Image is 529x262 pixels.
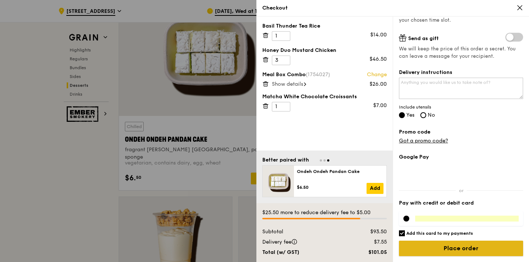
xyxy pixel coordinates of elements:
input: Add this card to my payments [399,230,405,236]
div: $46.50 [369,56,387,63]
span: No [428,112,435,118]
span: Show details [272,81,303,87]
label: Promo code [399,128,523,136]
label: Google Pay [399,153,523,161]
span: Go to slide 2 [323,159,326,162]
input: Yes [399,112,405,118]
div: Meal Box Combo [262,71,387,78]
span: We will keep the price of this order a secret. You can leave a message for your recipient. [399,45,523,60]
a: Change [367,71,387,78]
label: Pay with credit or debit card [399,199,523,207]
div: $26.00 [369,81,387,88]
div: Basil Thunder Tea Rice [262,22,387,30]
div: Checkout [262,4,523,12]
div: $7.00 [373,102,387,109]
div: Honey Duo Mustard Chicken [262,47,387,54]
h6: Add this card to my payments [406,230,473,236]
label: Delivery instructions [399,69,523,76]
iframe: Secure payment button frame [399,165,523,181]
div: $25.50 more to reduce delivery fee to $5.00 [262,209,387,216]
input: No [420,112,426,118]
div: Ondeh Ondeh Pandan Cake [297,169,383,174]
span: Yes [406,112,414,118]
span: Go to slide 1 [320,159,322,162]
span: (1754027) [306,71,330,78]
a: Add [367,183,383,194]
div: $101.05 [347,249,391,256]
div: Better paired with [262,156,309,164]
div: Delivery fee [258,238,347,246]
span: Go to slide 3 [327,159,329,162]
div: Matcha White Chocolate Croissants [262,93,387,100]
div: $7.55 [347,238,391,246]
a: Got a promo code? [399,138,448,144]
div: $93.50 [347,228,391,236]
div: Total (w/ GST) [258,249,347,256]
iframe: Secure card payment input frame [415,216,519,222]
input: Place order [399,241,523,256]
span: Include utensils [399,104,523,110]
div: $6.50 [297,184,367,190]
span: Send as gift [408,35,439,42]
div: Subtotal [258,228,347,236]
div: $14.00 [370,31,387,39]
